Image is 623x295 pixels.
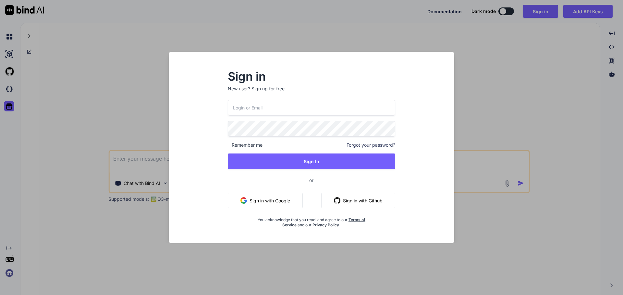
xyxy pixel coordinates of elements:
[312,222,340,227] a: Privacy Policy.
[347,142,395,148] span: Forgot your password?
[282,217,365,227] a: Terms of Service
[228,100,395,116] input: Login or Email
[240,197,247,204] img: google
[228,85,395,100] p: New user?
[256,213,367,228] div: You acknowledge that you read, and agree to our and our
[334,197,340,204] img: github
[321,193,395,208] button: Sign in with Github
[251,85,285,92] div: Sign up for free
[283,172,339,188] span: or
[228,71,395,82] h2: Sign in
[228,193,303,208] button: Sign in with Google
[228,142,263,148] span: Remember me
[228,153,395,169] button: Sign In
